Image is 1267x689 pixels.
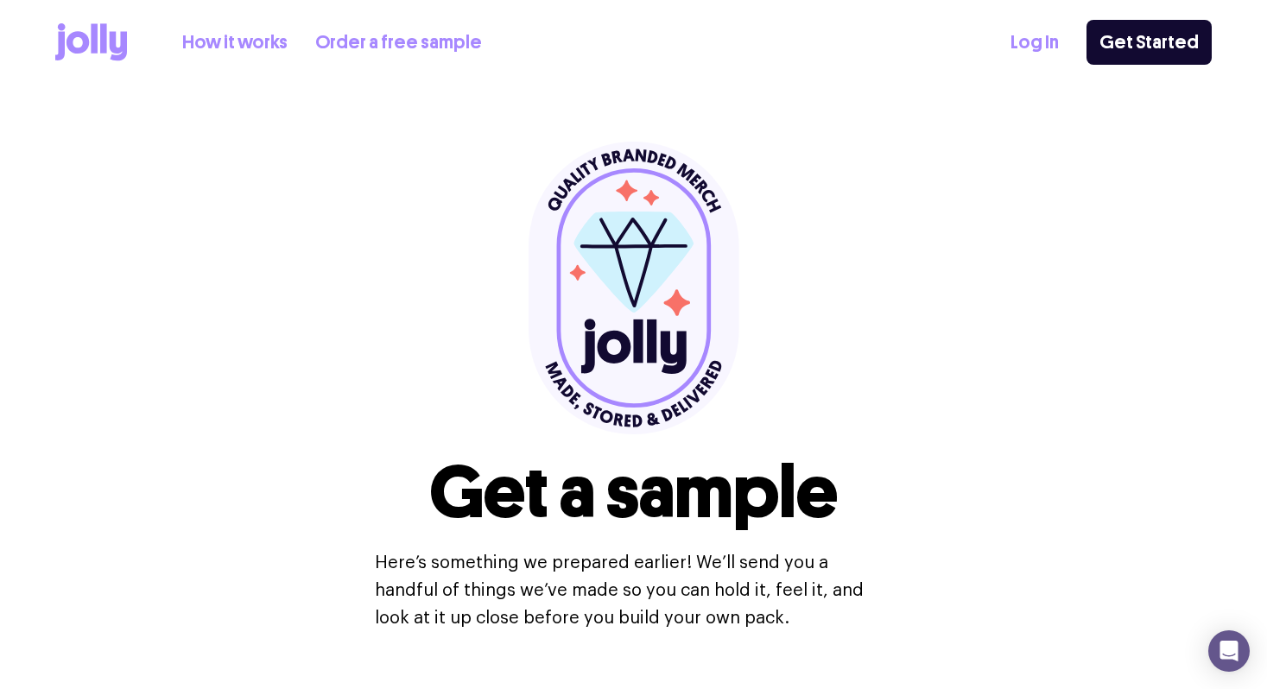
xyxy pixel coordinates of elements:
[1208,630,1250,672] div: Open Intercom Messenger
[182,28,288,57] a: How it works
[315,28,482,57] a: Order a free sample
[375,549,893,632] p: Here’s something we prepared earlier! We’ll send you a handful of things we’ve made so you can ho...
[1086,20,1212,65] a: Get Started
[1010,28,1059,57] a: Log In
[429,456,838,528] h1: Get a sample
